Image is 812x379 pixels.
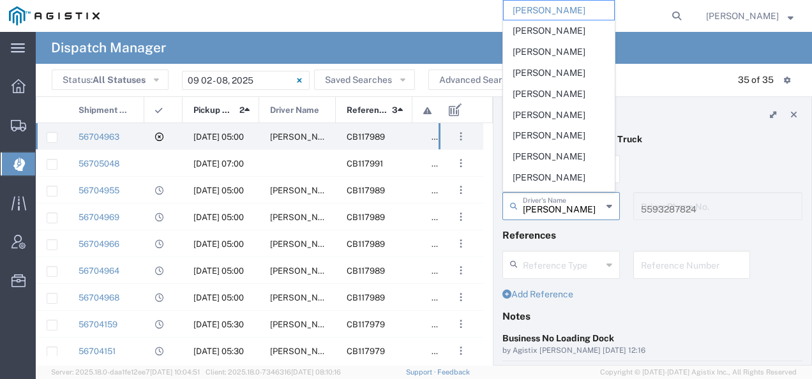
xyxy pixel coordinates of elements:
button: ... [452,128,470,145]
h4: Notes [502,310,802,322]
span: 09/03/2025, 05:00 [193,212,244,222]
button: Saved Searches [314,70,415,90]
span: . . . [460,290,462,305]
a: 56704966 [79,239,119,249]
span: [PERSON_NAME] [504,126,614,145]
span: . . . [460,316,462,332]
span: Daniel Gomez Jr [270,266,339,276]
span: Rene Contreras [270,132,339,142]
button: ... [452,208,470,226]
span: . . . [460,129,462,144]
span: Luis Ayala [270,293,339,302]
div: by Agistix [PERSON_NAME] [DATE] 12:16 [502,345,802,357]
button: ... [452,181,470,199]
span: 09/03/2025, 05:00 [193,132,244,142]
span: Juan Gutierrez [270,186,339,195]
a: 56704964 [79,266,119,276]
span: . . . [460,182,462,198]
span: CB117989 [347,212,385,222]
span: 09/04/2025, 07:00 [193,159,244,168]
a: 56704955 [79,186,119,195]
button: Advanced Search [428,70,536,90]
a: 56705048 [79,159,119,168]
span: All Statuses [93,75,146,85]
a: 56704968 [79,293,119,302]
span: Horacio Lopez [270,346,339,356]
span: Copyright © [DATE]-[DATE] Agistix Inc., All Rights Reserved [600,367,797,378]
span: . . . [460,263,462,278]
span: [PERSON_NAME] [504,84,614,104]
button: ... [452,235,470,253]
span: Pedro Campos [270,239,339,249]
span: 3 [392,97,398,124]
span: CB117989 [347,266,385,276]
img: logo [9,6,100,26]
span: [PERSON_NAME] [504,189,614,209]
span: 09/04/2025, 05:30 [193,320,244,329]
span: Antonio Godinez [270,212,339,222]
p: Truck Type: 20 Yard Dump Truck [502,133,802,146]
span: Driver Name [270,97,319,124]
span: [PERSON_NAME] [504,168,614,188]
span: CB117979 [347,320,385,329]
span: Server: 2025.18.0-daa1fe12ee7 [51,368,200,376]
span: Shipment No. [79,97,130,124]
button: ... [452,154,470,172]
a: 56704151 [79,346,116,356]
h4: References [502,229,802,241]
span: . . . [460,156,462,171]
span: [DATE] 08:10:16 [291,368,341,376]
a: 56704969 [79,212,119,222]
a: Add Reference [502,289,573,299]
span: 09/03/2025, 05:00 [193,186,244,195]
a: Support [406,368,438,376]
span: CB117989 [347,293,385,302]
span: CB117991 [347,159,383,168]
div: 35 of 35 [738,73,774,87]
span: [DATE] 10:04:51 [150,368,200,376]
span: . . . [460,209,462,225]
button: ... [452,315,470,333]
button: Status:All Statuses [52,70,169,90]
span: Pickup Date and Time [193,97,235,124]
span: Jessica Carr [706,9,779,23]
span: 2 [239,97,244,124]
h4: Dispatch Manager [51,32,166,64]
span: 09/04/2025, 05:30 [193,346,244,356]
span: . . . [460,236,462,251]
span: Reference [347,97,387,124]
span: . . . [460,343,462,359]
button: ... [452,342,470,360]
a: 56704963 [79,132,119,142]
div: Business No Loading Dock [502,332,802,345]
span: CB117989 [347,132,385,142]
span: CB117989 [347,186,385,195]
button: ... [452,262,470,279]
span: 09/03/2025, 05:00 [193,239,244,249]
span: 09/03/2025, 05:00 [193,293,244,302]
span: [PERSON_NAME] [504,147,614,167]
span: Oscar Cisneros [270,320,339,329]
button: [PERSON_NAME] [705,8,794,24]
span: CB117989 [347,239,385,249]
button: ... [452,288,470,306]
a: Feedback [437,368,470,376]
span: Client: 2025.18.0-7346316 [206,368,341,376]
span: CB117979 [347,346,385,356]
span: [PERSON_NAME] [504,105,614,125]
span: 09/03/2025, 05:00 [193,266,244,276]
a: 56704159 [79,320,117,329]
